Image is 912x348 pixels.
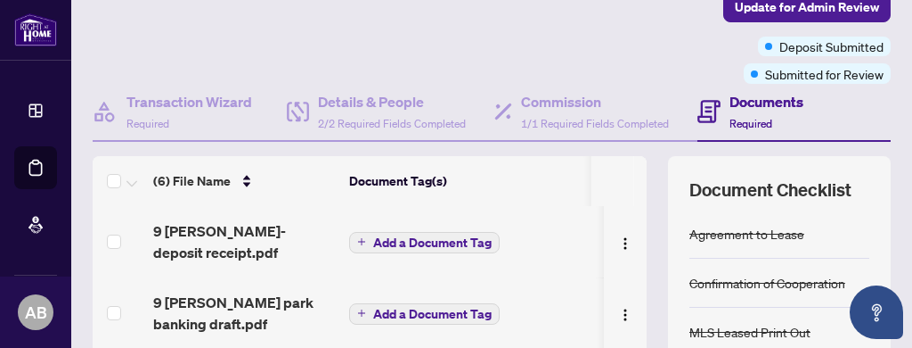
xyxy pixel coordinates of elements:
button: Add a Document Tag [349,232,500,253]
span: 9 [PERSON_NAME]-deposit receipt.pdf [153,220,335,263]
button: Add a Document Tag [349,302,500,325]
button: Add a Document Tag [349,303,500,325]
td: [DATE] [598,206,720,278]
th: Document Tag(s) [342,156,597,206]
h4: Commission [521,91,669,112]
div: Confirmation of Cooperation [689,273,845,293]
img: Logo [618,236,632,251]
span: Document Checklist [689,178,851,203]
button: Logo [611,299,639,327]
button: Add a Document Tag [349,230,500,253]
div: MLS Leased Print Out [689,322,810,342]
h4: Details & People [318,91,466,112]
span: AB [25,300,47,325]
span: plus [357,309,366,318]
span: Add a Document Tag [373,236,492,249]
span: Required [729,117,772,130]
th: (6) File Name [146,156,342,206]
span: 9 [PERSON_NAME] park banking draft.pdf [153,292,335,335]
span: 2/2 Required Fields Completed [318,117,466,130]
button: Open asap [850,286,903,339]
span: Deposit Submitted [779,37,883,56]
span: Submitted for Review [765,64,883,84]
div: Agreement to Lease [689,224,804,244]
span: plus [357,237,366,246]
img: Logo [618,308,632,322]
span: (6) File Name [153,171,231,191]
h4: Documents [729,91,803,112]
h4: Transaction Wizard [126,91,252,112]
span: 1/1 Required Fields Completed [521,117,669,130]
button: Logo [611,228,639,256]
span: Required [126,117,169,130]
span: Add a Document Tag [373,308,492,320]
img: logo [14,13,57,46]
